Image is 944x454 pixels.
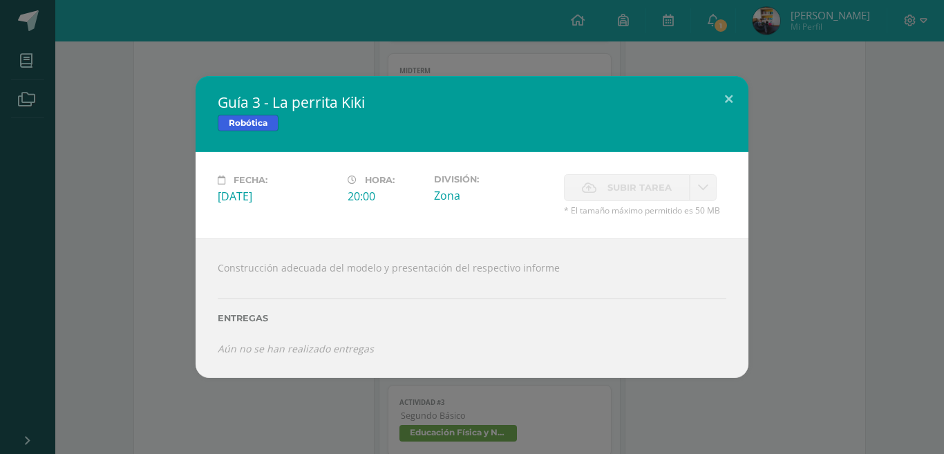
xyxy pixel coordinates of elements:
div: Construcción adecuada del modelo y presentación del respectivo informe [196,238,748,378]
i: Aún no se han realizado entregas [218,342,374,355]
div: [DATE] [218,189,337,204]
a: La fecha de entrega ha expirado [690,174,717,201]
span: * El tamaño máximo permitido es 50 MB [564,205,726,216]
button: Close (Esc) [709,76,748,123]
h2: Guía 3 - La perrita Kiki [218,93,726,112]
span: Robótica [218,115,279,131]
span: Hora: [365,175,395,185]
label: La fecha de entrega ha expirado [564,174,690,201]
span: Subir tarea [607,175,672,200]
span: Fecha: [234,175,267,185]
label: Entregas [218,313,726,323]
div: 20:00 [348,189,423,204]
label: División: [434,174,553,185]
div: Zona [434,188,553,203]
